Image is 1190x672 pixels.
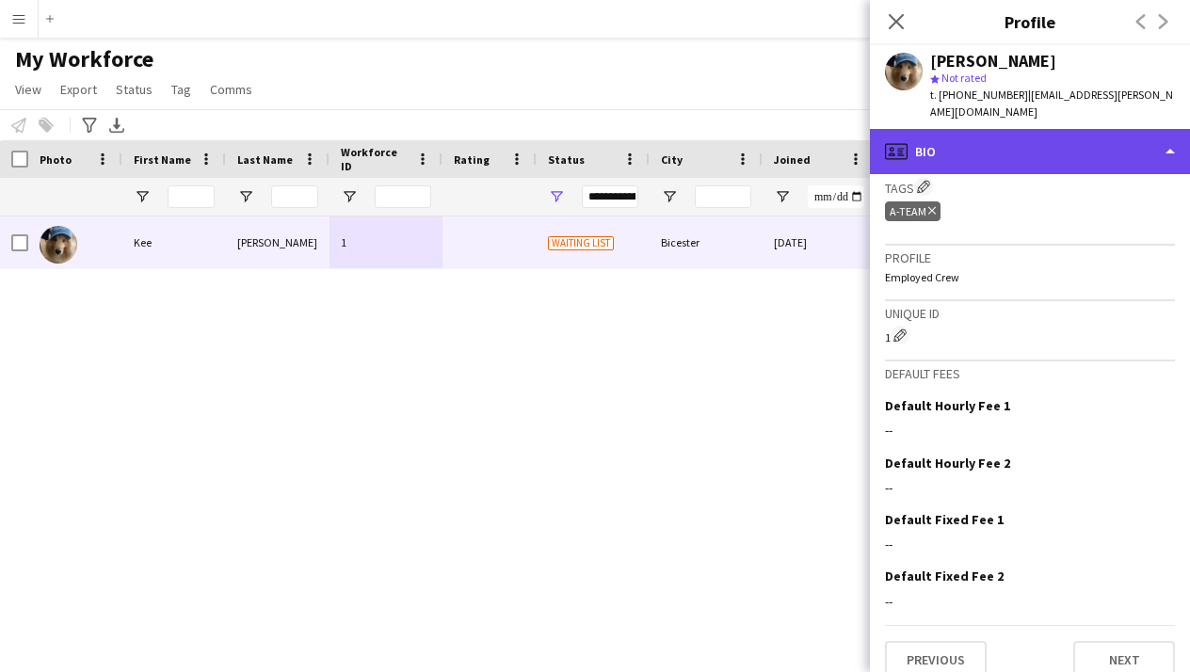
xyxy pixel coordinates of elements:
div: A-Team [885,201,941,221]
input: City Filter Input [695,185,751,208]
span: t. [PHONE_NUMBER] [930,88,1028,102]
span: City [661,152,683,167]
span: Last Name [237,152,293,167]
h3: Profile [870,9,1190,34]
button: Open Filter Menu [134,188,151,205]
input: Last Name Filter Input [271,185,318,208]
h3: Default Hourly Fee 1 [885,397,1010,414]
button: Open Filter Menu [548,188,565,205]
span: Joined [774,152,811,167]
app-action-btn: Export XLSX [105,114,128,136]
input: Workforce ID Filter Input [375,185,431,208]
h3: Default Fixed Fee 2 [885,568,1004,584]
div: Kee [122,216,226,268]
div: [PERSON_NAME] [930,53,1056,70]
a: Export [53,77,105,102]
div: [DATE] [763,216,876,268]
div: Bicester [650,216,763,268]
h3: Default Fixed Fee 1 [885,511,1004,528]
span: Rating [454,152,490,167]
div: [PERSON_NAME] [226,216,330,268]
input: Joined Filter Input [808,185,864,208]
span: View [15,81,41,98]
h3: Tags [885,177,1175,197]
div: 1 [885,326,1175,344]
p: Employed Crew [885,270,1175,284]
div: -- [885,422,1175,439]
div: 1 [330,216,442,268]
h3: Default Hourly Fee 2 [885,455,1010,472]
img: Kee Wong [40,226,77,264]
span: First Name [134,152,191,167]
h3: Default fees [885,365,1175,382]
a: Status [108,77,160,102]
h3: Profile [885,249,1175,266]
a: Tag [164,77,199,102]
span: My Workforce [15,45,153,73]
button: Open Filter Menu [237,188,254,205]
span: Status [116,81,153,98]
div: -- [885,593,1175,610]
a: Comms [202,77,260,102]
span: Comms [210,81,252,98]
button: Open Filter Menu [341,188,358,205]
span: Waiting list [548,236,614,250]
button: Open Filter Menu [661,188,678,205]
span: Photo [40,152,72,167]
button: Open Filter Menu [774,188,791,205]
div: Bio [870,129,1190,174]
span: Export [60,81,97,98]
span: Status [548,152,585,167]
span: Not rated [941,71,987,85]
input: First Name Filter Input [168,185,215,208]
span: | [EMAIL_ADDRESS][PERSON_NAME][DOMAIN_NAME] [930,88,1173,119]
h3: Unique ID [885,305,1175,322]
div: -- [885,536,1175,552]
span: Tag [171,81,191,98]
div: -- [885,479,1175,496]
app-action-btn: Advanced filters [78,114,101,136]
span: Workforce ID [341,145,409,173]
a: View [8,77,49,102]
